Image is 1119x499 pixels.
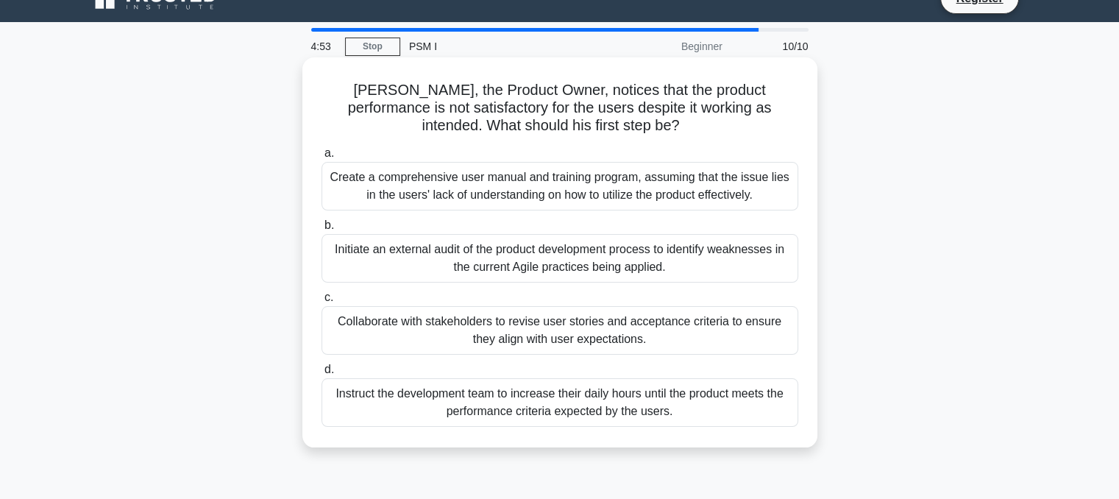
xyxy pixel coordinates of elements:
[400,32,603,61] div: PSM I
[322,234,798,283] div: Initiate an external audit of the product development process to identify weaknesses in the curre...
[320,81,800,135] h5: [PERSON_NAME], the Product Owner, notices that the product performance is not satisfactory for th...
[324,219,334,231] span: b.
[324,146,334,159] span: a.
[322,306,798,355] div: Collaborate with stakeholders to revise user stories and acceptance criteria to ensure they align...
[603,32,731,61] div: Beginner
[324,363,334,375] span: d.
[345,38,400,56] a: Stop
[324,291,333,303] span: c.
[731,32,817,61] div: 10/10
[322,162,798,210] div: Create a comprehensive user manual and training program, assuming that the issue lies in the user...
[302,32,345,61] div: 4:53
[322,378,798,427] div: Instruct the development team to increase their daily hours until the product meets the performan...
